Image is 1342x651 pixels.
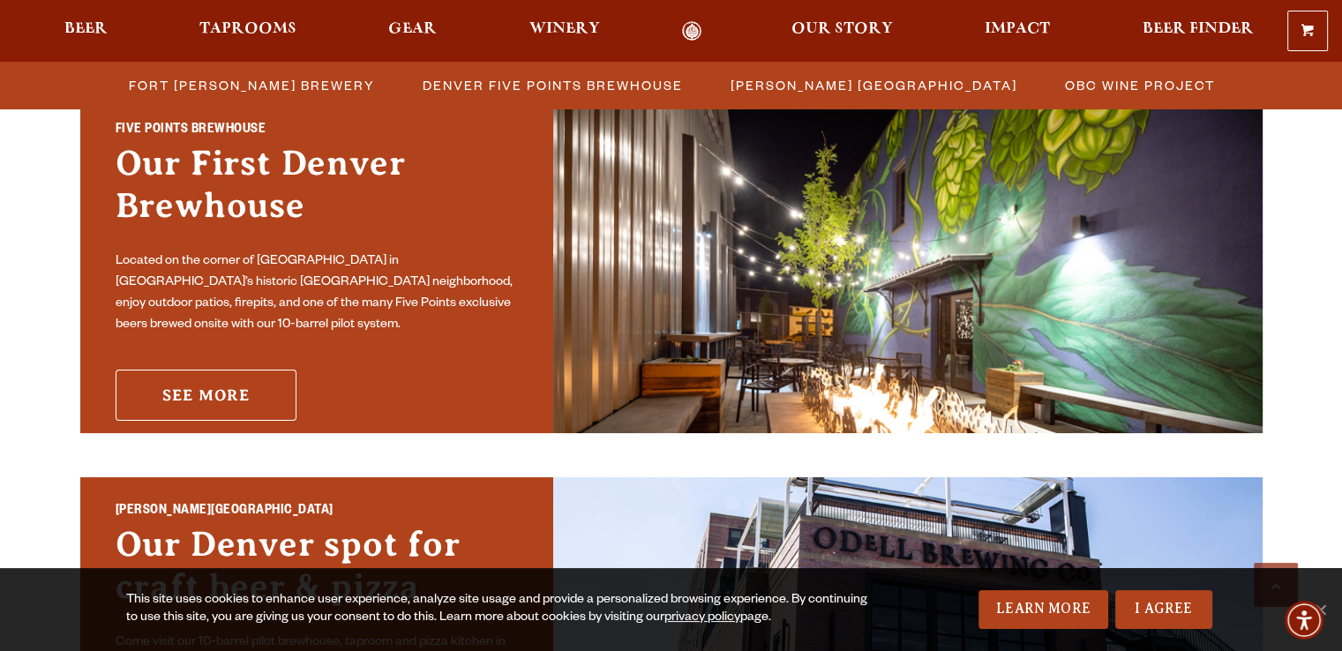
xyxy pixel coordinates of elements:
[731,72,1017,98] span: [PERSON_NAME] [GEOGRAPHIC_DATA]
[126,592,879,627] div: This site uses cookies to enhance user experience, analyze site usage and provide a personalized ...
[518,21,611,41] a: Winery
[1254,563,1298,607] a: Scroll to top
[529,22,600,36] span: Winery
[116,142,518,244] h3: Our First Denver Brewhouse
[412,72,692,98] a: Denver Five Points Brewhouse
[53,21,119,41] a: Beer
[780,21,904,41] a: Our Story
[64,22,108,36] span: Beer
[116,251,518,336] p: Located on the corner of [GEOGRAPHIC_DATA] in [GEOGRAPHIC_DATA]’s historic [GEOGRAPHIC_DATA] neig...
[377,21,448,41] a: Gear
[659,21,725,41] a: Odell Home
[118,72,384,98] a: Fort [PERSON_NAME] Brewery
[1285,601,1323,640] div: Accessibility Menu
[423,72,683,98] span: Denver Five Points Brewhouse
[553,107,1263,433] img: Promo Card Aria Label'
[664,611,740,625] a: privacy policy
[1065,72,1215,98] span: OBC Wine Project
[116,500,518,523] h2: [PERSON_NAME][GEOGRAPHIC_DATA]
[116,523,518,625] h3: Our Denver spot for craft beer & pizza
[985,22,1050,36] span: Impact
[1115,590,1212,629] a: I Agree
[116,119,518,142] h2: Five Points Brewhouse
[116,370,296,421] a: See More
[129,72,375,98] span: Fort [PERSON_NAME] Brewery
[388,22,437,36] span: Gear
[973,21,1061,41] a: Impact
[1054,72,1224,98] a: OBC Wine Project
[1130,21,1264,41] a: Beer Finder
[199,22,296,36] span: Taprooms
[978,590,1108,629] a: Learn More
[188,21,308,41] a: Taprooms
[720,72,1026,98] a: [PERSON_NAME] [GEOGRAPHIC_DATA]
[791,22,893,36] span: Our Story
[1142,22,1253,36] span: Beer Finder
